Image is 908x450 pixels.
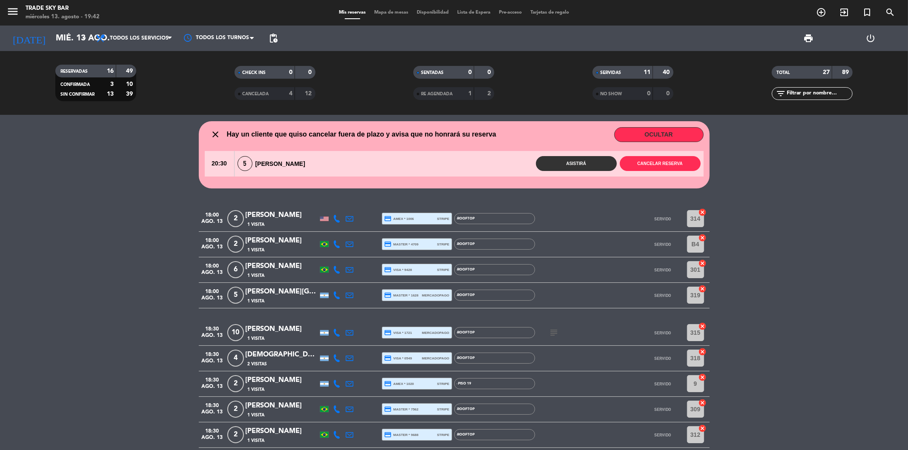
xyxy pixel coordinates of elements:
span: SENTADAS [421,71,444,75]
button: SERVIDO [642,426,684,443]
strong: 0 [289,69,292,75]
span: 5 [238,156,252,171]
span: SERVIDO [654,356,671,361]
i: turned_in_not [862,7,872,17]
i: exit_to_app [839,7,849,17]
span: SIN CONFIRMAR [60,92,95,97]
i: arrow_drop_down [79,33,89,43]
strong: 0 [487,69,493,75]
span: 1 Visita [248,272,265,279]
span: stripe [437,242,450,247]
span: CHECK INS [242,71,266,75]
i: cancel [699,424,707,433]
i: credit_card [384,354,392,362]
span: 6 [227,261,244,278]
span: 2 Visitas [248,361,267,367]
div: [PERSON_NAME] [246,235,318,246]
div: [PERSON_NAME] [246,261,318,272]
i: filter_list [776,88,786,99]
i: cancel [699,373,707,382]
span: 18:00 [202,209,223,219]
button: SERVIDO [642,261,684,278]
span: 18:00 [202,260,223,270]
i: credit_card [384,240,392,248]
i: credit_card [384,329,392,336]
strong: 39 [126,91,135,97]
span: SERVIDO [654,407,671,412]
i: cancel [699,347,707,356]
i: credit_card [384,291,392,299]
div: [PERSON_NAME][GEOGRAPHIC_DATA] [246,286,318,297]
div: [PERSON_NAME] [246,426,318,437]
span: Mapa de mesas [370,10,412,15]
span: ago. 13 [202,435,223,444]
strong: 3 [110,81,114,87]
button: SERVIDO [642,401,684,418]
span: 2 [227,236,244,253]
i: power_settings_new [865,33,876,43]
span: ago. 13 [202,409,223,419]
span: 5 [227,287,244,304]
i: cancel [699,285,707,293]
span: 2 [227,426,244,443]
span: 18:30 [202,425,223,435]
span: 18:30 [202,400,223,410]
span: amex * 1006 [384,215,414,222]
strong: 12 [305,91,313,97]
span: CANCELADA [242,92,269,96]
strong: 27 [823,69,830,75]
span: Disponibilidad [412,10,453,15]
span: 18:30 [202,374,223,384]
i: [DATE] [6,29,52,48]
button: SERVIDO [642,287,684,304]
span: stripe [437,216,450,222]
span: 18:30 [202,323,223,333]
strong: 89 [842,69,851,75]
span: amex * 1020 [384,380,414,387]
button: SERVIDO [642,350,684,367]
i: add_circle_outline [816,7,826,17]
span: SERVIDO [654,330,671,335]
span: -ROOFTOP [457,268,475,271]
strong: 16 [107,68,114,74]
span: ago. 13 [202,333,223,342]
span: stripe [437,267,450,273]
span: master * 4709 [384,240,419,248]
i: credit_card [384,431,392,439]
button: SERVIDO [642,324,684,341]
button: OCULTAR [614,127,704,142]
span: master * 7562 [384,405,419,413]
i: cancel [699,234,707,242]
span: RE AGENDADA [421,92,453,96]
span: Hay un cliente que quiso cancelar fuera de plazo y avisa que no honrará su reserva [227,129,496,140]
span: mercadopago [422,330,449,336]
strong: 0 [647,91,650,97]
div: [DEMOGRAPHIC_DATA][PERSON_NAME] [246,349,318,360]
strong: 13 [107,91,114,97]
div: miércoles 13. agosto - 19:42 [26,13,100,21]
span: Todos los servicios [110,35,169,41]
button: SERVIDO [642,210,684,227]
span: 1 Visita [248,221,265,228]
span: CONFIRMADA [60,83,90,87]
div: [PERSON_NAME] [246,324,318,335]
i: menu [6,5,19,18]
span: 1 Visita [248,386,265,393]
span: SERVIDO [654,382,671,386]
span: 2 [227,210,244,227]
span: stripe [437,432,450,438]
strong: 0 [667,91,672,97]
span: print [804,33,814,43]
span: ago. 13 [202,270,223,279]
span: -ROOFTOP [457,331,475,334]
span: Lista de Espera [453,10,495,15]
span: 18:00 [202,235,223,245]
div: [PERSON_NAME] [246,375,318,386]
span: Mis reservas [335,10,370,15]
span: 1 Visita [248,412,265,419]
span: -ROOFTOP [457,217,475,220]
strong: 11 [644,69,650,75]
strong: 2 [487,91,493,97]
span: ago. 13 [202,358,223,368]
div: LOG OUT [839,26,902,51]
